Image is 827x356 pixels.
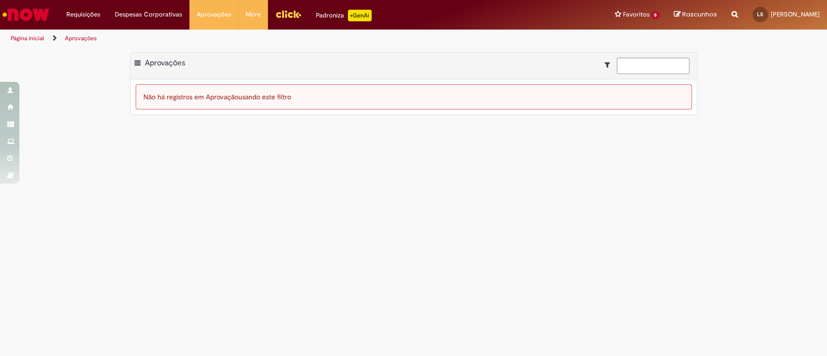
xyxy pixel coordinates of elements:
[7,30,544,47] ul: Trilhas de página
[651,11,659,19] span: 8
[11,34,44,42] a: Página inicial
[145,58,185,68] span: Aprovações
[275,7,301,21] img: click_logo_yellow_360x200.png
[1,5,51,24] img: ServiceNow
[605,62,615,68] i: Mostrar filtros para: Suas Solicitações
[197,10,231,19] span: Aprovações
[238,93,291,101] span: usando este filtro
[674,10,717,19] a: Rascunhos
[771,10,820,18] span: [PERSON_NAME]
[136,84,692,109] div: Não há registros em Aprovação
[65,34,97,42] a: Aprovações
[66,10,100,19] span: Requisições
[115,10,182,19] span: Despesas Corporativas
[316,10,372,21] div: Padroniza
[623,10,649,19] span: Favoritos
[246,10,261,19] span: More
[348,10,372,21] p: +GenAi
[757,11,763,17] span: LS
[682,10,717,19] span: Rascunhos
